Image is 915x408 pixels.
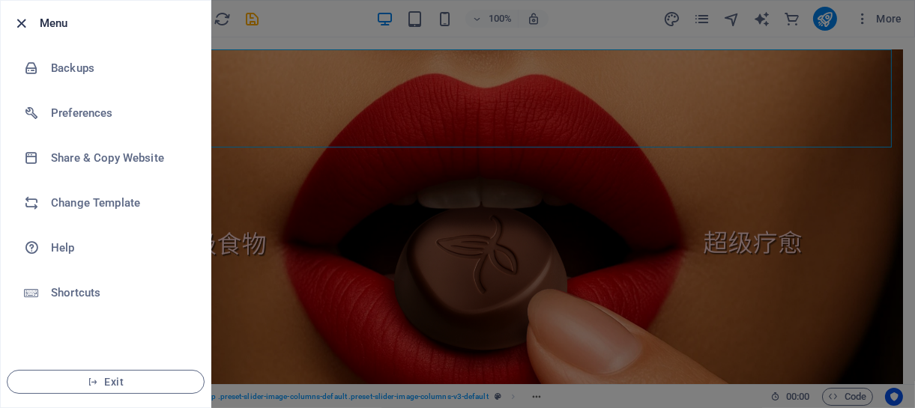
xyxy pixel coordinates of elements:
h6: Help [51,239,190,257]
h6: Shortcuts [51,284,190,302]
button: Exit [7,370,205,394]
h6: Change Template [51,194,190,212]
a: Help [1,225,211,270]
h6: Preferences [51,104,190,122]
span: Exit [19,376,192,388]
h6: Share & Copy Website [51,149,190,167]
h6: Menu [40,14,199,32]
h6: Backups [51,59,190,77]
